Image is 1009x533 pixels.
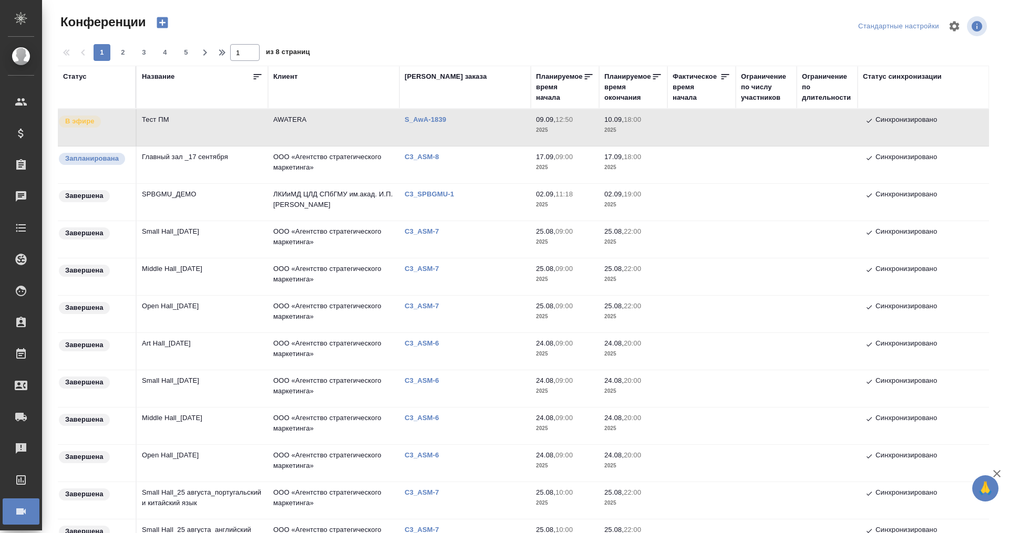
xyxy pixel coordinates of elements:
p: 2025 [536,498,594,508]
p: 09:00 [555,339,573,347]
p: 2025 [604,237,662,247]
p: 2025 [536,200,594,210]
td: AWATERA [268,109,399,146]
button: 5 [178,44,194,61]
p: Синхронизировано [876,338,937,351]
div: Планируемое время начала [536,71,583,103]
p: 10.09, [604,116,624,123]
td: Art Hall_[DATE] [137,333,268,370]
p: В эфире [65,116,95,127]
div: Ограничение по длительности [802,71,852,103]
span: 5 [178,47,194,58]
p: 09:00 [555,451,573,459]
p: 09:00 [555,302,573,310]
td: Главный зал _17 сентября [137,147,268,183]
p: 25.08, [604,302,624,310]
td: ООО «Агентство стратегического маркетинга» [268,258,399,295]
p: 2025 [536,386,594,396]
p: Синхронизировано [876,264,937,276]
td: Тест ПМ [137,109,268,146]
p: C3_ASM-7 [405,265,447,273]
td: ООО «Агентство стратегического маркетинга» [268,370,399,407]
p: 2025 [604,461,662,471]
td: Small Hall_[DATE] [137,370,268,407]
td: Middle Hall_[DATE] [137,258,268,295]
p: 09:00 [555,227,573,235]
p: 2025 [604,274,662,285]
span: Настроить таблицу [942,14,967,39]
p: 2025 [604,423,662,434]
td: SPBGMU_ДЕМО [137,184,268,221]
p: Завершена [65,377,104,388]
p: 24.08, [536,451,555,459]
p: 02.09, [536,190,555,198]
p: 2025 [536,274,594,285]
p: Синхронизировано [876,487,937,500]
p: 2025 [536,423,594,434]
p: 19:00 [624,190,641,198]
p: 22:00 [624,265,641,273]
p: 2025 [536,125,594,135]
span: Конференции [58,14,146,30]
p: 02.09, [604,190,624,198]
a: C3_ASM-6 [405,377,447,384]
td: Open Hall_[DATE] [137,445,268,482]
p: 20:00 [624,451,641,459]
p: 25.08, [536,265,555,273]
p: 2025 [536,349,594,359]
p: 12:50 [555,116,573,123]
p: Синхронизировано [876,375,937,388]
p: 20:00 [624,339,641,347]
p: 2025 [604,349,662,359]
div: Клиент [273,71,297,82]
p: Завершена [65,265,104,276]
p: Запланирована [65,153,119,164]
span: 2 [115,47,131,58]
p: Синхронизировано [876,189,937,202]
p: 10:00 [555,488,573,496]
p: Синхронизировано [876,152,937,164]
a: C3_ASM-7 [405,302,447,310]
a: C3_ASM-8 [405,153,447,161]
div: split button [856,18,942,35]
a: C3_ASM-7 [405,227,447,235]
button: 🙏 [972,475,998,501]
a: S_AwA-1839 [405,116,454,123]
a: C3_ASM-6 [405,451,447,459]
p: Завершена [65,228,104,238]
p: 25.08, [604,227,624,235]
p: 17.09, [604,153,624,161]
span: 🙏 [976,477,994,499]
p: 2025 [604,386,662,396]
div: Фактическое время начала [673,71,720,103]
div: Статус [63,71,87,82]
button: Создать [150,14,175,32]
td: Middle Hall_[DATE] [137,407,268,444]
p: 2025 [604,125,662,135]
p: Синхронизировано [876,226,937,239]
p: 2025 [604,162,662,173]
p: 25.08, [536,227,555,235]
p: 24.08, [604,451,624,459]
p: 25.08, [536,302,555,310]
a: C3_ASM-7 [405,488,447,496]
p: 09:00 [555,414,573,422]
p: 24.08, [536,414,555,422]
div: Статус синхронизации [863,71,942,82]
p: 24.08, [604,339,624,347]
p: Синхронизировано [876,450,937,463]
td: Small Hall_25 августа_португальский и китайский язык [137,482,268,519]
a: C3_SPBGMU-1 [405,190,462,198]
td: ООО «Агентство стратегического маркетинга» [268,147,399,183]
p: Синхронизировано [876,413,937,425]
p: 24.08, [536,377,555,384]
td: ООО «Агентство стратегического маркетинга» [268,221,399,258]
p: 25.08, [604,265,624,273]
p: 09:00 [555,377,573,384]
td: Open Hall_[DATE] [137,296,268,332]
button: 2 [115,44,131,61]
